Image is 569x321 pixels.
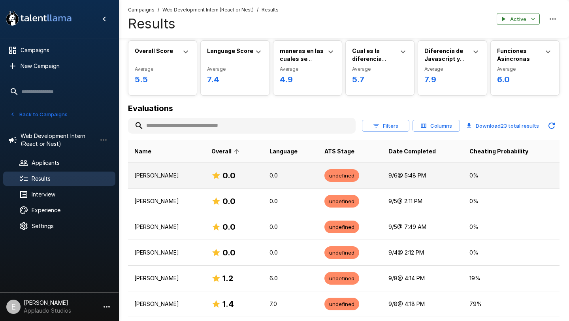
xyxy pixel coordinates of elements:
b: Funciones Asíncronas [497,47,530,62]
span: Average [207,65,263,73]
span: / [257,6,258,14]
h6: 5.5 [135,73,190,86]
p: 19 % [469,274,553,282]
td: 9/8 @ 4:18 PM [382,291,463,317]
td: 9/4 @ 2:12 PM [382,240,463,266]
span: undefined [324,249,359,257]
span: undefined [324,172,359,179]
span: Cheating Probability [469,147,528,156]
h6: 7.4 [207,73,263,86]
h6: 1.2 [222,272,233,285]
p: 79 % [469,300,553,308]
h6: 0.0 [222,169,236,182]
span: undefined [324,223,359,231]
p: [PERSON_NAME] [134,197,199,205]
span: Overall [211,147,242,156]
h6: 0.0 [222,195,236,208]
p: 0.0 [269,172,312,179]
p: 0 % [469,223,553,231]
button: Columns [413,120,460,132]
span: ATS Stage [324,147,354,156]
p: 0 % [469,249,553,257]
b: Overall Score [135,47,173,54]
span: Results [262,6,279,14]
p: [PERSON_NAME] [134,274,199,282]
b: Language Score [207,47,253,54]
span: Date Completed [388,147,436,156]
p: 0.0 [269,223,312,231]
span: Average [497,65,553,73]
span: Average [280,65,335,73]
b: maneras en las cuales se puede declarar una tipado en Typescript [280,47,324,86]
b: Diferencia de Javascript y Typescript [424,47,464,70]
td: 9/5 @ 2:11 PM [382,189,463,214]
h6: 0.0 [222,246,236,259]
button: Active [497,13,540,25]
span: / [158,6,159,14]
span: Average [424,65,480,73]
p: [PERSON_NAME] [134,172,199,179]
b: Cual es la diferencia entre var, let, const [352,47,391,78]
h4: Results [128,15,279,32]
p: [PERSON_NAME] [134,249,199,257]
span: Name [134,147,151,156]
u: Campaigns [128,7,154,13]
u: Web Development Intern (React or Nest) [162,7,254,13]
span: undefined [324,275,359,282]
p: 0.0 [269,197,312,205]
h6: 4.9 [280,73,335,86]
span: Average [135,65,190,73]
span: undefined [324,198,359,205]
h6: 7.9 [424,73,480,86]
p: 0.0 [269,249,312,257]
p: 0 % [469,197,553,205]
span: Average [352,65,408,73]
h6: 0.0 [222,221,236,233]
button: Filters [362,120,409,132]
h6: 1.4 [222,298,234,310]
p: [PERSON_NAME] [134,300,199,308]
p: 0 % [469,172,553,179]
button: Download23 total results [463,118,542,134]
b: Evaluations [128,104,173,113]
td: 9/6 @ 5:48 PM [382,163,463,189]
p: [PERSON_NAME] [134,223,199,231]
p: 6.0 [269,274,312,282]
p: 7.0 [269,300,312,308]
span: undefined [324,300,359,308]
h6: 5.7 [352,73,408,86]
span: Language [269,147,298,156]
h6: 6.0 [497,73,553,86]
button: Updated Today - 3:18 PM [544,118,560,134]
td: 9/5 @ 7:49 AM [382,214,463,240]
td: 9/8 @ 4:14 PM [382,266,463,291]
